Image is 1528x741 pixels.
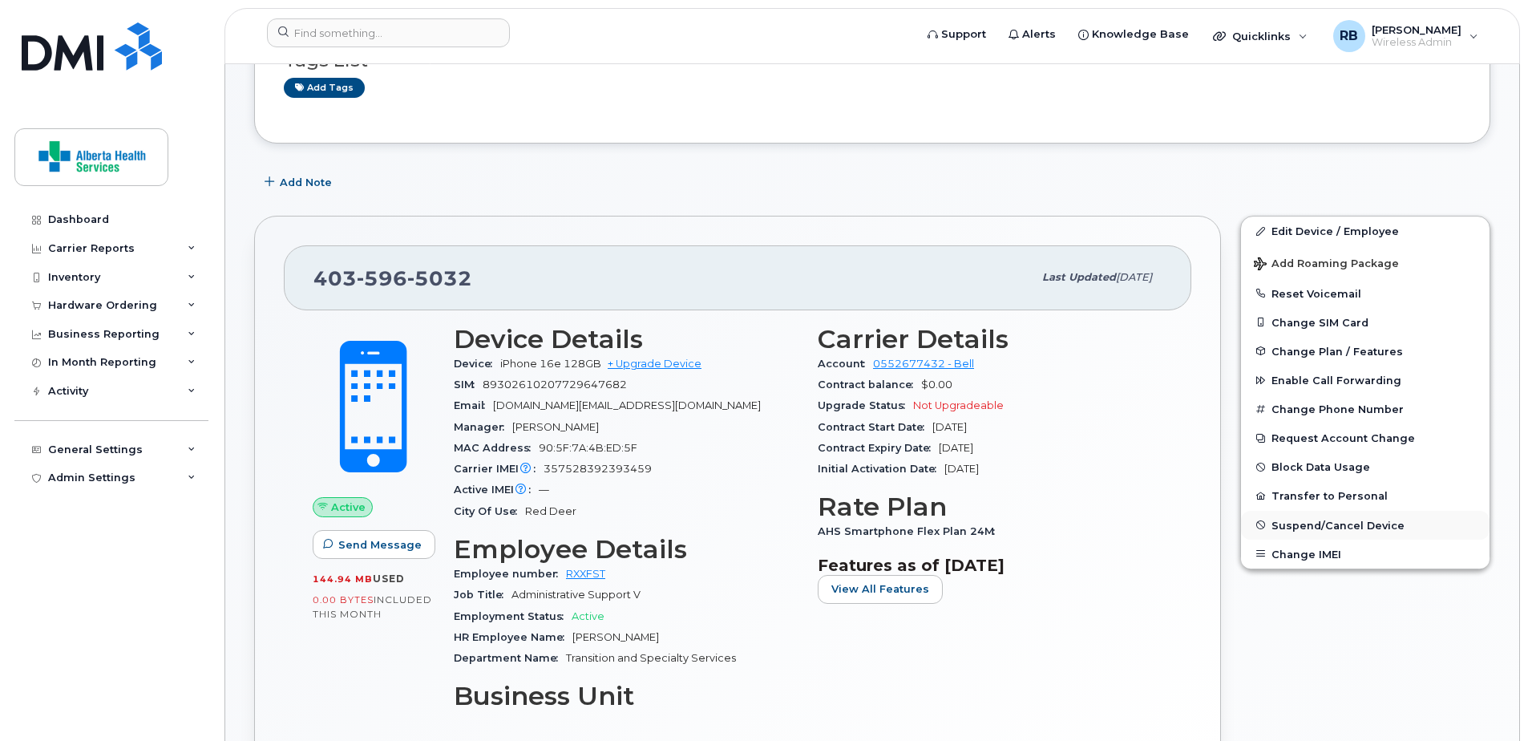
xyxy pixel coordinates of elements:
[280,175,332,190] span: Add Note
[407,266,472,290] span: 5032
[454,399,493,411] span: Email
[818,421,932,433] span: Contract Start Date
[525,505,576,517] span: Red Deer
[939,442,973,454] span: [DATE]
[539,484,549,496] span: —
[454,421,512,433] span: Manager
[818,325,1162,354] h3: Carrier Details
[454,484,539,496] span: Active IMEI
[284,51,1461,71] h3: Tags List
[913,399,1004,411] span: Not Upgradeable
[1116,271,1152,283] span: [DATE]
[1241,481,1490,510] button: Transfer to Personal
[1241,452,1490,481] button: Block Data Usage
[1232,30,1291,43] span: Quicklinks
[313,593,432,620] span: included this month
[1241,337,1490,366] button: Change Plan / Features
[1340,26,1358,46] span: RB
[818,556,1162,575] h3: Features as of [DATE]
[338,537,422,553] span: Send Message
[483,379,627,391] span: 89302610207729647682
[916,18,997,51] a: Support
[284,78,365,98] a: Add tags
[941,26,986,43] span: Support
[1241,279,1490,308] button: Reset Voicemail
[454,682,798,711] h3: Business Unit
[313,266,472,290] span: 403
[454,589,511,601] span: Job Title
[454,505,525,517] span: City Of Use
[572,631,659,643] span: [PERSON_NAME]
[818,492,1162,521] h3: Rate Plan
[566,652,736,664] span: Transition and Specialty Services
[1241,308,1490,337] button: Change SIM Card
[1022,26,1056,43] span: Alerts
[1241,395,1490,423] button: Change Phone Number
[818,399,913,411] span: Upgrade Status
[1067,18,1200,51] a: Knowledge Base
[818,463,944,475] span: Initial Activation Date
[818,379,921,391] span: Contract balance
[997,18,1067,51] a: Alerts
[944,463,979,475] span: [DATE]
[357,266,407,290] span: 596
[1271,375,1401,387] span: Enable Call Forwarding
[921,379,952,391] span: $0.00
[254,168,346,196] button: Add Note
[511,589,641,601] span: Administrative Support V
[313,530,435,559] button: Send Message
[1202,20,1319,52] div: Quicklinks
[454,535,798,564] h3: Employee Details
[818,525,1003,537] span: AHS Smartphone Flex Plan 24M
[454,325,798,354] h3: Device Details
[1241,540,1490,569] button: Change IMEI
[1241,366,1490,395] button: Enable Call Forwarding
[493,399,761,411] span: [DOMAIN_NAME][EMAIL_ADDRESS][DOMAIN_NAME]
[1372,23,1461,36] span: [PERSON_NAME]
[500,358,601,370] span: iPhone 16e 128GB
[608,358,701,370] a: + Upgrade Device
[1092,26,1189,43] span: Knowledge Base
[267,18,510,47] input: Find something...
[454,568,566,580] span: Employee number
[454,379,483,391] span: SIM
[932,421,967,433] span: [DATE]
[454,610,572,622] span: Employment Status
[1271,519,1405,531] span: Suspend/Cancel Device
[313,573,373,585] span: 144.94 MB
[1042,271,1116,283] span: Last updated
[1241,423,1490,452] button: Request Account Change
[454,463,544,475] span: Carrier IMEI
[373,573,405,585] span: used
[1254,257,1399,273] span: Add Roaming Package
[818,442,939,454] span: Contract Expiry Date
[539,442,637,454] span: 90:5F:7A:4B:ED:5F
[1271,345,1403,357] span: Change Plan / Features
[831,581,929,597] span: View All Features
[1241,246,1490,279] button: Add Roaming Package
[313,594,374,605] span: 0.00 Bytes
[454,652,566,664] span: Department Name
[818,575,943,604] button: View All Features
[1322,20,1490,52] div: Ryan Ballesteros
[1241,511,1490,540] button: Suspend/Cancel Device
[512,421,599,433] span: [PERSON_NAME]
[572,610,604,622] span: Active
[454,631,572,643] span: HR Employee Name
[818,358,873,370] span: Account
[1241,217,1490,245] a: Edit Device / Employee
[454,358,500,370] span: Device
[873,358,974,370] a: 0552677432 - Bell
[1372,36,1461,49] span: Wireless Admin
[454,442,539,454] span: MAC Address
[544,463,652,475] span: 357528392393459
[331,500,366,515] span: Active
[566,568,605,580] a: RXXFST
